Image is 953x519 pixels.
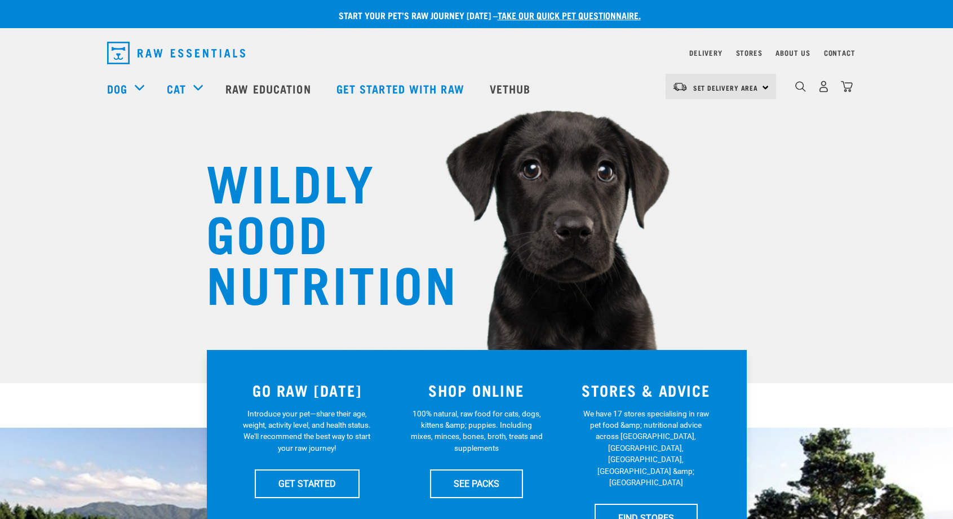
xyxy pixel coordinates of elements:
[241,408,373,454] p: Introduce your pet—share their age, weight, activity level, and health status. We'll recommend th...
[325,66,478,111] a: Get started with Raw
[430,469,523,498] a: SEE PACKS
[498,12,641,17] a: take our quick pet questionnaire.
[206,155,432,307] h1: WILDLY GOOD NUTRITION
[824,51,856,55] a: Contact
[841,81,853,92] img: home-icon@2x.png
[214,66,325,111] a: Raw Education
[478,66,545,111] a: Vethub
[98,37,856,69] nav: dropdown navigation
[107,42,245,64] img: Raw Essentials Logo
[255,469,360,498] a: GET STARTED
[107,80,127,97] a: Dog
[672,82,688,92] img: van-moving.png
[689,51,722,55] a: Delivery
[167,80,186,97] a: Cat
[568,382,724,399] h3: STORES & ADVICE
[775,51,810,55] a: About Us
[410,408,543,454] p: 100% natural, raw food for cats, dogs, kittens &amp; puppies. Including mixes, minces, bones, bro...
[736,51,763,55] a: Stores
[693,86,759,90] span: Set Delivery Area
[580,408,712,489] p: We have 17 stores specialising in raw pet food &amp; nutritional advice across [GEOGRAPHIC_DATA],...
[229,382,385,399] h3: GO RAW [DATE]
[818,81,830,92] img: user.png
[795,81,806,92] img: home-icon-1@2x.png
[398,382,555,399] h3: SHOP ONLINE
